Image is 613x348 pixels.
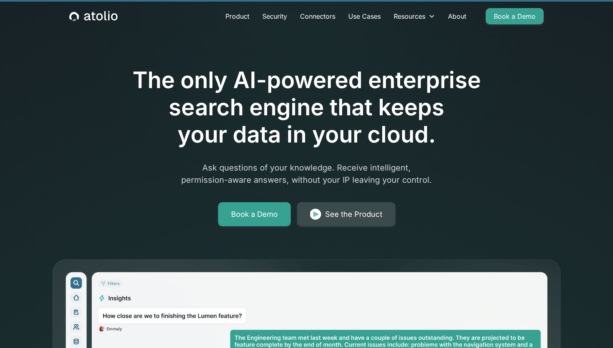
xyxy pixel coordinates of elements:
[151,162,462,186] p: Ask questions of your knowledge. Receive intelligent, permission-aware answers, without your IP l...
[486,8,544,24] a: Book a Demo
[256,8,294,24] a: Security
[99,67,514,149] h1: The only AI-powered enterprise search engine that keeps your data in your cloud.
[442,8,473,24] a: About
[69,11,118,22] a: home
[219,8,256,24] a: Product
[572,309,613,348] iframe: Chat Widget
[342,8,387,24] a: Use Cases
[325,209,382,220] div: See the Product
[387,8,442,24] div: Resources
[394,11,425,21] div: Resources
[218,202,291,227] a: Book a Demo
[297,202,395,227] a: See the Product
[294,8,342,24] a: Connectors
